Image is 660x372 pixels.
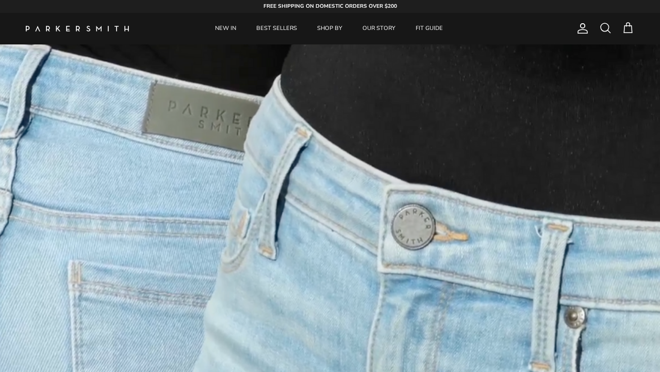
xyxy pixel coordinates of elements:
[247,13,306,44] a: BEST SELLERS
[308,13,352,44] a: SHOP BY
[154,13,504,44] div: Primary
[572,22,589,35] a: Account
[353,13,405,44] a: OUR STORY
[26,26,129,32] a: Parker Smith
[406,13,452,44] a: FIT GUIDE
[263,3,397,10] strong: FREE SHIPPING ON DOMESTIC ORDERS OVER $200
[206,13,245,44] a: NEW IN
